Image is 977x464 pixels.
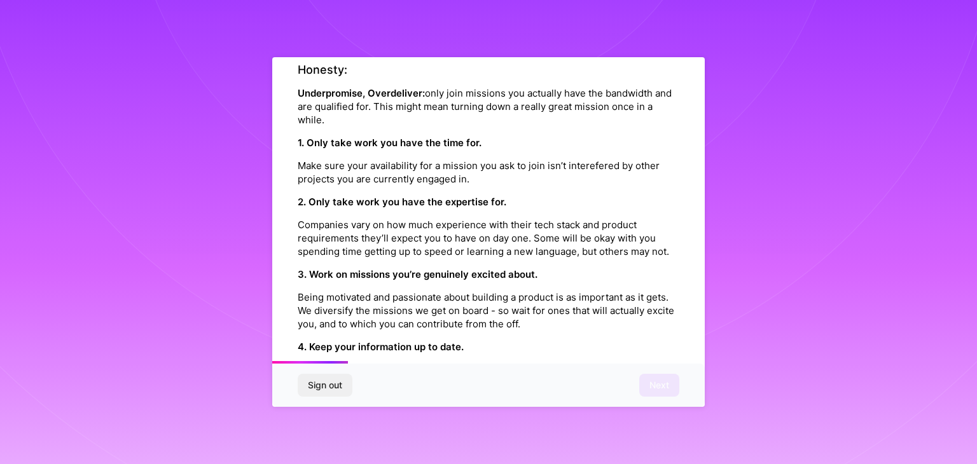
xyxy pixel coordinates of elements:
[298,341,464,353] strong: 4. Keep your information up to date.
[298,86,679,126] p: only join missions you actually have the bandwidth and are qualified for. This might mean turning...
[298,268,537,280] strong: 3. Work on missions you’re genuinely excited about.
[298,374,352,397] button: Sign out
[298,87,425,99] strong: Underpromise, Overdeliver:
[298,218,679,258] p: Companies vary on how much experience with their tech stack and product requirements they’ll expe...
[298,196,506,208] strong: 2. Only take work you have the expertise for.
[298,159,679,186] p: Make sure your availability for a mission you ask to join isn’t interefered by other projects you...
[298,290,679,331] p: Being motivated and passionate about building a product is as important as it gets. We diversify ...
[298,137,482,149] strong: 1. Only take work you have the time for.
[298,63,679,77] h4: Honesty:
[308,379,342,392] span: Sign out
